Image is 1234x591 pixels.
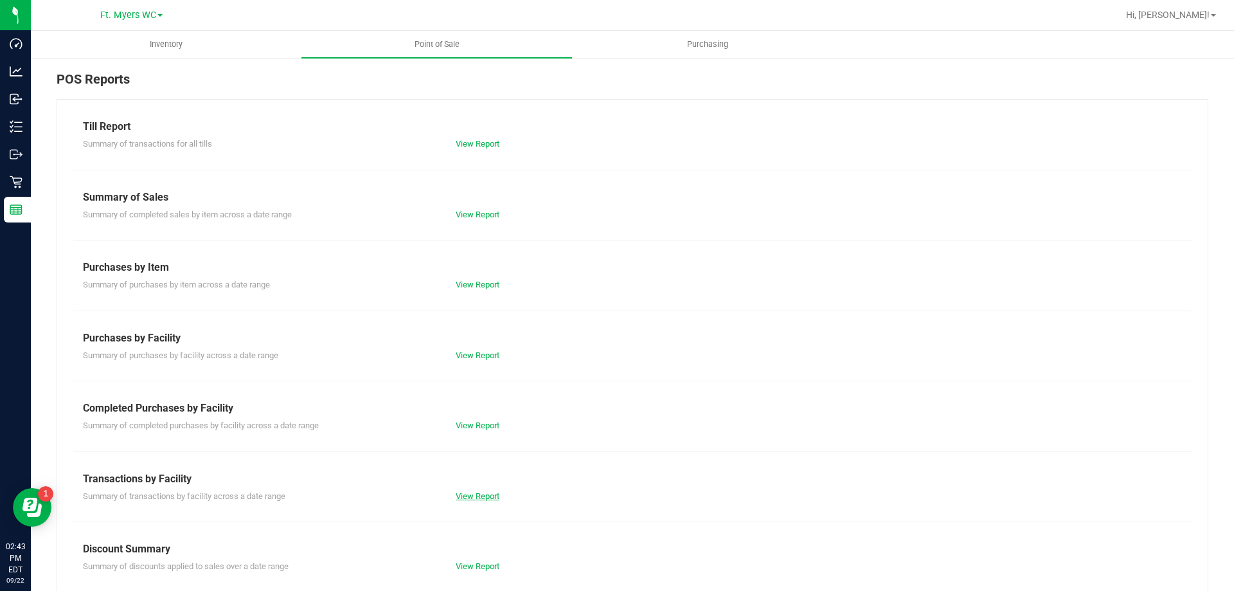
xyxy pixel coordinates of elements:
inline-svg: Outbound [10,148,22,161]
span: Inventory [132,39,200,50]
div: Summary of Sales [83,190,1182,205]
iframe: Resource center [13,488,51,527]
inline-svg: Retail [10,176,22,188]
a: View Report [456,210,499,219]
iframe: Resource center unread badge [38,486,53,502]
inline-svg: Inbound [10,93,22,105]
p: 09/22 [6,576,25,585]
span: Summary of discounts applied to sales over a date range [83,561,289,571]
span: Summary of purchases by facility across a date range [83,350,278,360]
div: Transactions by Facility [83,471,1182,487]
div: Purchases by Item [83,260,1182,275]
span: Summary of purchases by item across a date range [83,280,270,289]
inline-svg: Dashboard [10,37,22,50]
span: Ft. Myers WC [100,10,156,21]
span: Summary of transactions for all tills [83,139,212,149]
span: Summary of completed purchases by facility across a date range [83,421,319,430]
span: Point of Sale [397,39,477,50]
div: Purchases by Facility [83,331,1182,346]
a: View Report [456,280,499,289]
a: View Report [456,421,499,430]
inline-svg: Reports [10,203,22,216]
span: Summary of transactions by facility across a date range [83,491,285,501]
a: View Report [456,491,499,501]
a: View Report [456,561,499,571]
span: Purchasing [670,39,746,50]
div: Till Report [83,119,1182,134]
span: Summary of completed sales by item across a date range [83,210,292,219]
inline-svg: Inventory [10,120,22,133]
a: Purchasing [572,31,843,58]
a: Inventory [31,31,301,58]
a: View Report [456,350,499,360]
p: 02:43 PM EDT [6,541,25,576]
a: Point of Sale [301,31,572,58]
a: View Report [456,139,499,149]
div: Discount Summary [83,541,1182,557]
div: Completed Purchases by Facility [83,401,1182,416]
span: Hi, [PERSON_NAME]! [1126,10,1210,20]
inline-svg: Analytics [10,65,22,78]
div: POS Reports [57,69,1208,99]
